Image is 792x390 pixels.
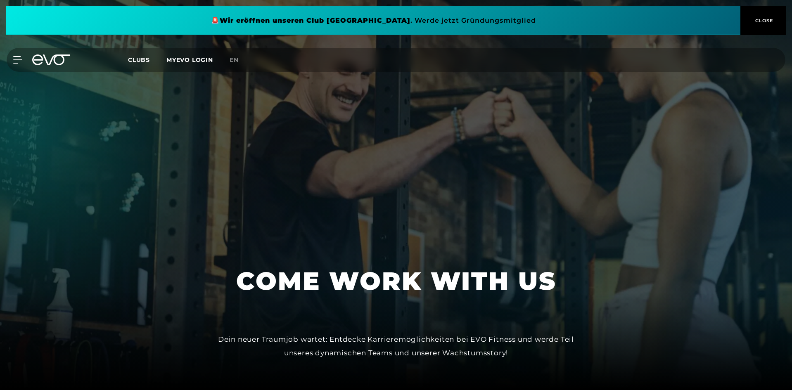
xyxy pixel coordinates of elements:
a: en [230,55,249,65]
h1: COME WORK WITH US [236,265,556,297]
span: Clubs [128,56,150,64]
a: MYEVO LOGIN [166,56,213,64]
a: Clubs [128,56,166,64]
button: CLOSE [740,6,786,35]
div: Dein neuer Traumjob wartet: Entdecke Karrieremöglichkeiten bei EVO Fitness und werde Teil unseres... [210,333,582,359]
span: CLOSE [753,17,773,24]
span: en [230,56,239,64]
